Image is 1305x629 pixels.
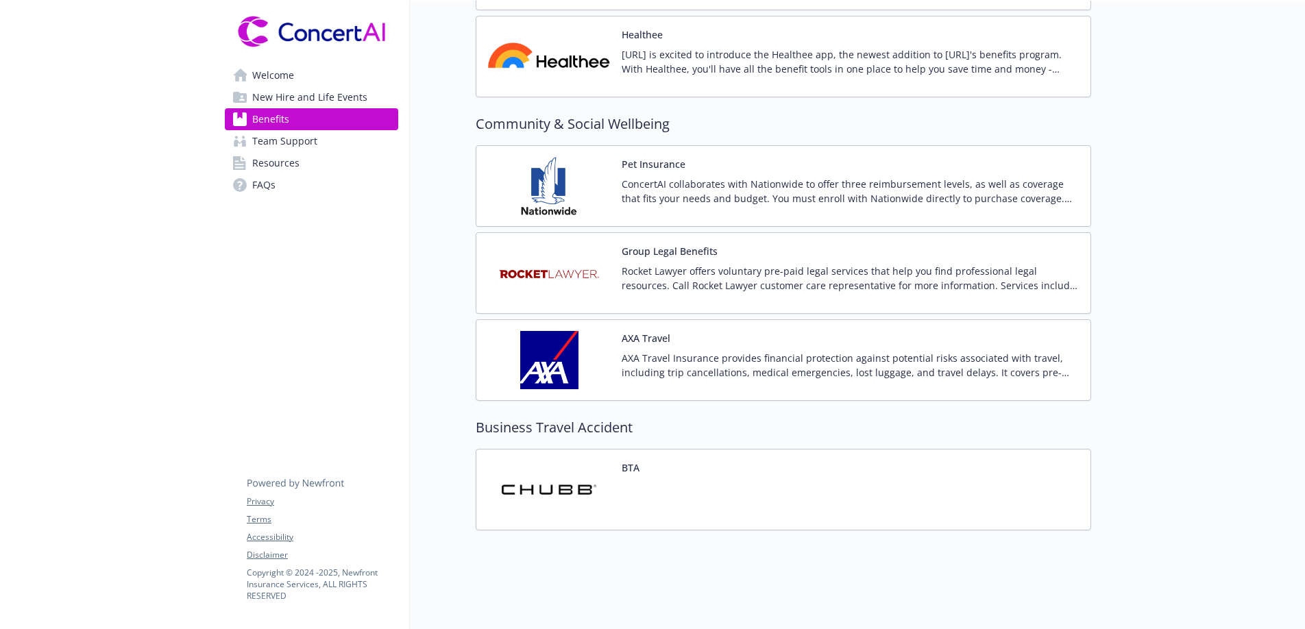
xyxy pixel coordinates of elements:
[247,495,398,508] a: Privacy
[247,531,398,543] a: Accessibility
[622,47,1080,76] p: [URL] is excited to introduce the Healthee app, the newest addition to [URL]'s benefits program. ...
[247,567,398,602] p: Copyright © 2024 - 2025 , Newfront Insurance Services, ALL RIGHTS RESERVED
[622,244,718,258] button: Group Legal Benefits
[225,64,398,86] a: Welcome
[247,549,398,561] a: Disclaimer
[225,174,398,196] a: FAQs
[622,351,1080,380] p: AXA Travel Insurance provides financial protection against potential risks associated with travel...
[225,130,398,152] a: Team Support
[487,244,611,302] img: Rocket Lawyer Inc carrier logo
[487,331,611,389] img: AXA Insurance Company carrier logo
[247,513,398,526] a: Terms
[622,331,670,345] button: AXA Travel
[622,157,685,171] button: Pet Insurance
[622,460,639,475] button: BTA
[225,86,398,108] a: New Hire and Life Events
[476,114,1091,134] h2: Community & Social Wellbeing
[252,152,300,174] span: Resources
[252,174,276,196] span: FAQs
[252,108,289,130] span: Benefits
[252,130,317,152] span: Team Support
[487,157,611,215] img: Nationwide Pet Insurance carrier logo
[622,27,663,42] button: Healthee
[622,177,1080,206] p: ConcertAI collaborates with Nationwide to offer three reimbursement levels, as well as coverage t...
[487,27,611,86] img: Healthee carrier logo
[252,64,294,86] span: Welcome
[622,264,1080,293] p: Rocket Lawyer offers voluntary pre-paid legal services that help you find professional legal reso...
[476,417,1091,438] h2: Business Travel Accident
[225,152,398,174] a: Resources
[487,460,611,519] img: Chubb Insurance Company carrier logo
[252,86,367,108] span: New Hire and Life Events
[225,108,398,130] a: Benefits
